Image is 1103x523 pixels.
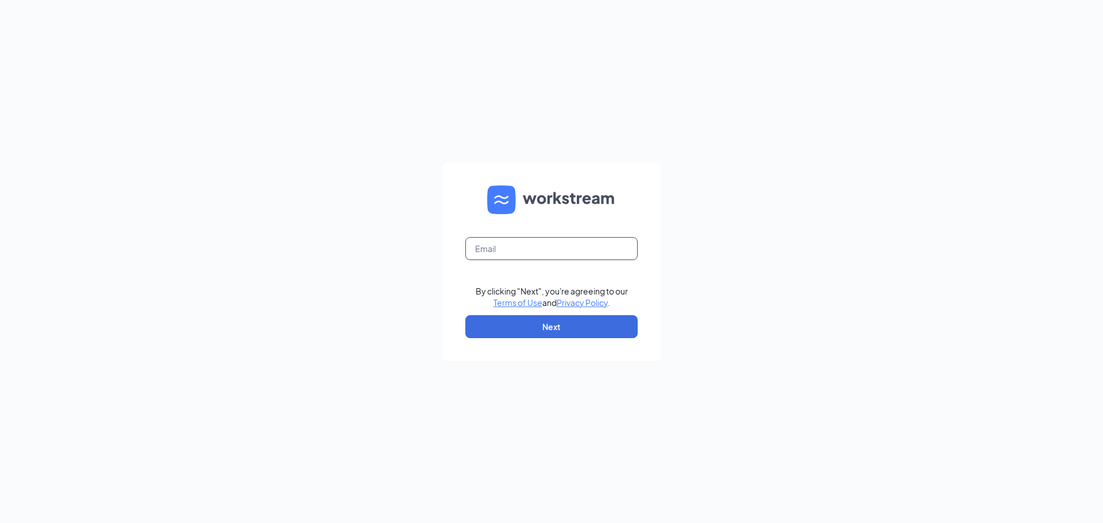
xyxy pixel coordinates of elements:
[476,285,628,308] div: By clicking "Next", you're agreeing to our and .
[465,237,638,260] input: Email
[465,315,638,338] button: Next
[493,297,542,308] a: Terms of Use
[557,297,608,308] a: Privacy Policy
[487,185,616,214] img: WS logo and Workstream text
